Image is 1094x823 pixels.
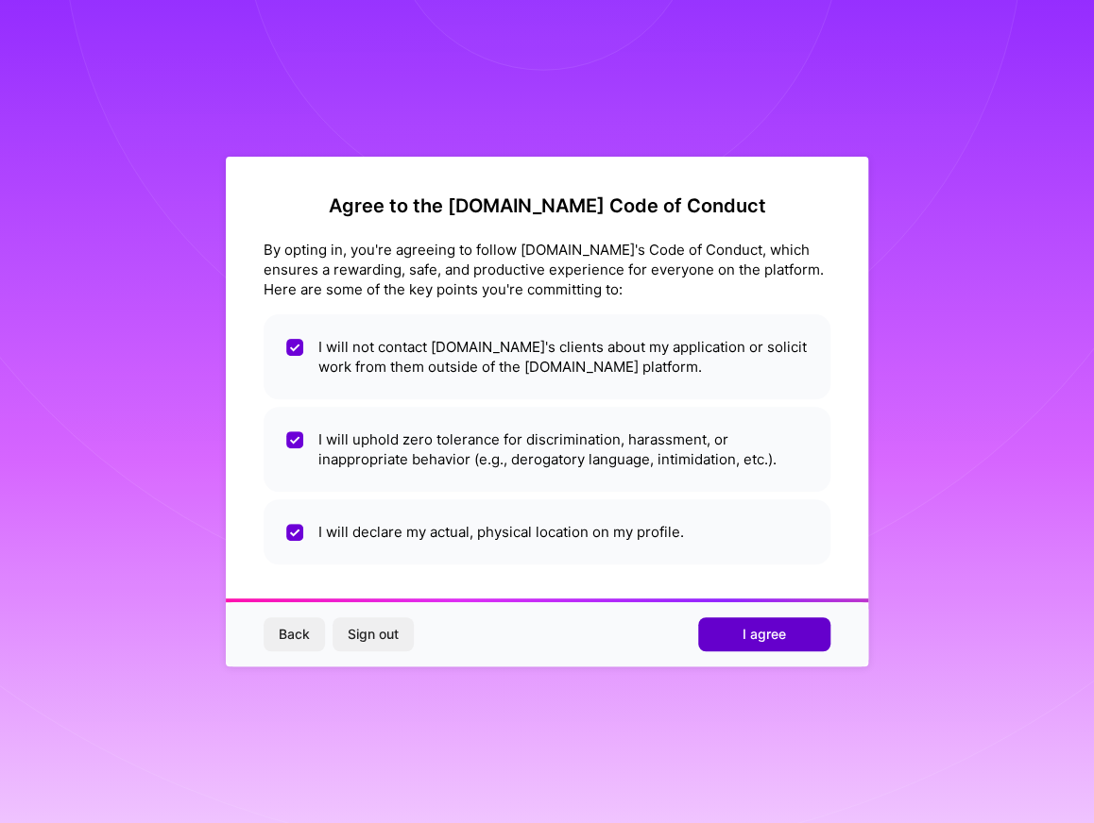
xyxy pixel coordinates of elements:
span: Sign out [348,625,399,644]
li: I will uphold zero tolerance for discrimination, harassment, or inappropriate behavior (e.g., der... [264,407,830,492]
li: I will not contact [DOMAIN_NAME]'s clients about my application or solicit work from them outside... [264,314,830,399]
button: I agree [698,617,830,651]
span: I agree [743,625,786,644]
h2: Agree to the [DOMAIN_NAME] Code of Conduct [264,194,830,217]
button: Back [264,617,325,651]
li: I will declare my actual, physical location on my profile. [264,499,830,564]
div: By opting in, you're agreeing to follow [DOMAIN_NAME]'s Code of Conduct, which ensures a rewardin... [264,240,830,299]
button: Sign out [333,617,414,651]
span: Back [279,625,310,644]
